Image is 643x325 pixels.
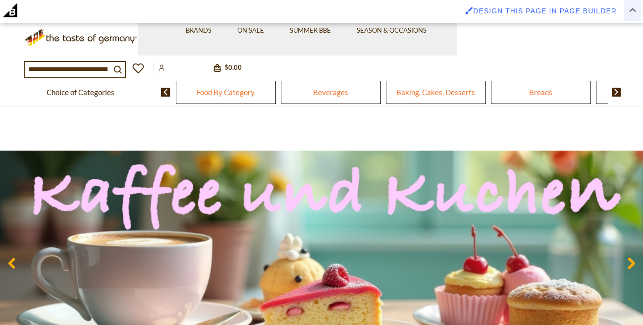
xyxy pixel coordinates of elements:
button: $0.00 [213,63,242,75]
a: Baking, Cakes, Desserts [396,86,475,99]
span: Beverages [313,88,348,97]
a: Beverages [313,86,348,99]
a: Brands [186,25,212,36]
a: Season & Occasions [357,25,427,36]
span: Baking, Cakes, Desserts [396,88,475,97]
span: Design this page in Page Builder [473,7,617,15]
a: Summer BBE [290,25,331,36]
a: Breads [529,86,552,99]
img: Close Admin Bar [629,8,636,12]
a: On Sale [237,25,264,36]
span: Food By Category [197,88,255,97]
span: $0.00 [224,63,242,71]
img: next arrow [612,88,621,97]
a: Enabled brush for page builder edit. Design this page in Page Builder [460,2,622,20]
span: Breads [529,88,552,97]
a: Food By Category [197,86,255,99]
img: Enabled brush for page builder edit. [465,6,473,14]
img: previous arrow [161,88,170,97]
